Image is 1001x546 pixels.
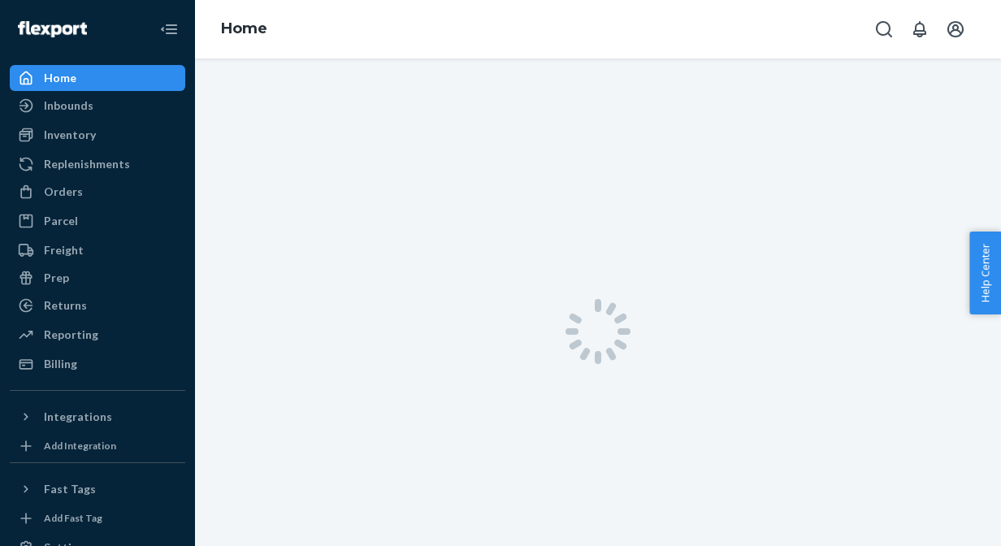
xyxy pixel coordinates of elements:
div: Freight [44,242,84,258]
a: Billing [10,351,185,377]
button: Help Center [969,232,1001,314]
div: Parcel [44,213,78,229]
button: Close Navigation [153,13,185,45]
button: Integrations [10,404,185,430]
a: Replenishments [10,151,185,177]
a: Prep [10,265,185,291]
a: Reporting [10,322,185,348]
div: Replenishments [44,156,130,172]
div: Home [44,70,76,86]
img: Flexport logo [18,21,87,37]
button: Open Search Box [868,13,900,45]
ol: breadcrumbs [208,6,280,53]
a: Add Fast Tag [10,509,185,528]
a: Freight [10,237,185,263]
div: Reporting [44,327,98,343]
div: Inbounds [44,97,93,114]
button: Open account menu [939,13,972,45]
button: Fast Tags [10,476,185,502]
div: Orders [44,184,83,200]
a: Inbounds [10,93,185,119]
div: Returns [44,297,87,314]
div: Prep [44,270,69,286]
a: Add Integration [10,436,185,456]
div: Fast Tags [44,481,96,497]
a: Parcel [10,208,185,234]
a: Home [221,19,267,37]
button: Open notifications [903,13,936,45]
div: Inventory [44,127,96,143]
a: Home [10,65,185,91]
div: Add Fast Tag [44,511,102,525]
div: Integrations [44,409,112,425]
a: Returns [10,292,185,318]
a: Inventory [10,122,185,148]
div: Billing [44,356,77,372]
a: Orders [10,179,185,205]
div: Add Integration [44,439,116,453]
